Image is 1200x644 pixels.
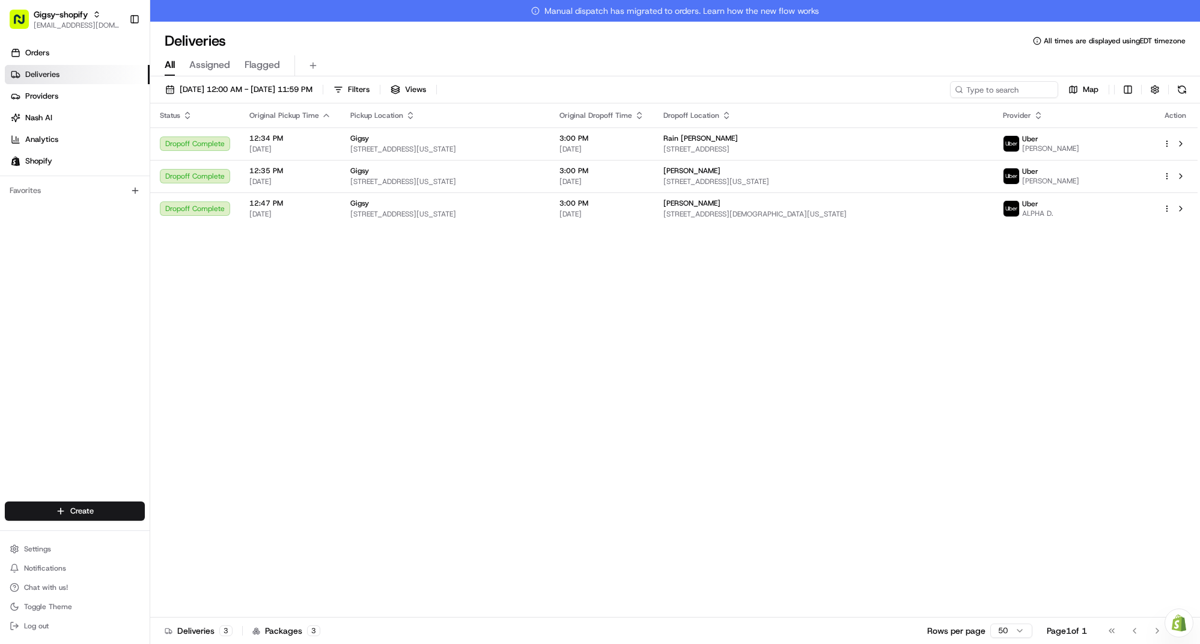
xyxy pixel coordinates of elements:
[1022,167,1038,176] span: Uber
[1004,201,1019,216] img: uber-new-logo.jpeg
[559,144,644,154] span: [DATE]
[559,111,632,120] span: Original Dropoff Time
[350,209,540,219] span: [STREET_ADDRESS][US_STATE]
[165,31,226,51] h1: Deliveries
[1163,111,1188,120] div: Action
[249,144,331,154] span: [DATE]
[5,43,150,63] a: Orders
[180,84,312,95] span: [DATE] 12:00 AM - [DATE] 11:59 PM
[5,65,150,84] a: Deliveries
[1044,36,1186,46] span: All times are displayed using EDT timezone
[165,625,233,637] div: Deliveries
[5,5,124,34] button: Gigsy-shopify[EMAIL_ADDRESS][DOMAIN_NAME]
[160,111,180,120] span: Status
[350,177,540,186] span: [STREET_ADDRESS][US_STATE]
[307,625,320,636] div: 3
[663,177,983,186] span: [STREET_ADDRESS][US_STATE]
[5,598,145,615] button: Toggle Theme
[350,166,369,176] span: Gigsy
[663,209,983,219] span: [STREET_ADDRESS][DEMOGRAPHIC_DATA][US_STATE]
[1022,176,1079,186] span: [PERSON_NAME]
[25,69,59,80] span: Deliveries
[1022,199,1038,209] span: Uber
[531,5,819,17] span: Manual dispatch has migrated to orders. Learn how the new flow works
[5,108,150,127] a: Nash AI
[5,87,150,106] a: Providers
[1022,144,1079,153] span: [PERSON_NAME]
[219,625,233,636] div: 3
[559,209,644,219] span: [DATE]
[348,84,370,95] span: Filters
[24,583,68,592] span: Chat with us!
[350,144,540,154] span: [STREET_ADDRESS][US_STATE]
[1022,209,1053,218] span: ALPHA D.
[189,58,230,72] span: Assigned
[385,81,431,98] button: Views
[5,618,145,634] button: Log out
[34,20,120,30] button: [EMAIL_ADDRESS][DOMAIN_NAME]
[5,560,145,577] button: Notifications
[1022,134,1038,144] span: Uber
[5,152,150,171] a: Shopify
[350,198,369,208] span: Gigsy
[5,130,150,149] a: Analytics
[1004,168,1019,184] img: uber-new-logo.jpeg
[405,84,426,95] span: Views
[5,501,145,521] button: Create
[165,58,175,72] span: All
[249,111,319,120] span: Original Pickup Time
[559,166,644,176] span: 3:00 PM
[24,544,51,554] span: Settings
[1003,111,1031,120] span: Provider
[663,133,738,143] span: Rain [PERSON_NAME]
[70,506,94,517] span: Create
[350,133,369,143] span: Gigsy
[25,134,58,145] span: Analytics
[927,625,985,637] p: Rows per page
[25,112,52,123] span: Nash AI
[34,8,88,20] button: Gigsy-shopify
[5,181,145,200] div: Favorites
[1174,81,1190,98] button: Refresh
[1047,625,1087,637] div: Page 1 of 1
[11,156,20,166] img: Shopify logo
[160,81,318,98] button: [DATE] 12:00 AM - [DATE] 11:59 PM
[24,621,49,631] span: Log out
[559,177,644,186] span: [DATE]
[252,625,320,637] div: Packages
[950,81,1058,98] input: Type to search
[249,166,331,176] span: 12:35 PM
[25,91,58,102] span: Providers
[663,198,720,208] span: [PERSON_NAME]
[5,579,145,596] button: Chat with us!
[24,563,66,573] span: Notifications
[663,144,983,154] span: [STREET_ADDRESS]
[25,48,49,58] span: Orders
[24,602,72,612] span: Toggle Theme
[1004,136,1019,152] img: uber-new-logo.jpeg
[350,111,403,120] span: Pickup Location
[1063,81,1104,98] button: Map
[249,177,331,186] span: [DATE]
[25,156,52,167] span: Shopify
[5,541,145,557] button: Settings
[249,198,331,208] span: 12:47 PM
[249,209,331,219] span: [DATE]
[249,133,331,143] span: 12:34 PM
[663,166,720,176] span: [PERSON_NAME]
[559,198,644,208] span: 3:00 PM
[559,133,644,143] span: 3:00 PM
[328,81,375,98] button: Filters
[245,58,280,72] span: Flagged
[663,111,719,120] span: Dropoff Location
[1083,84,1098,95] span: Map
